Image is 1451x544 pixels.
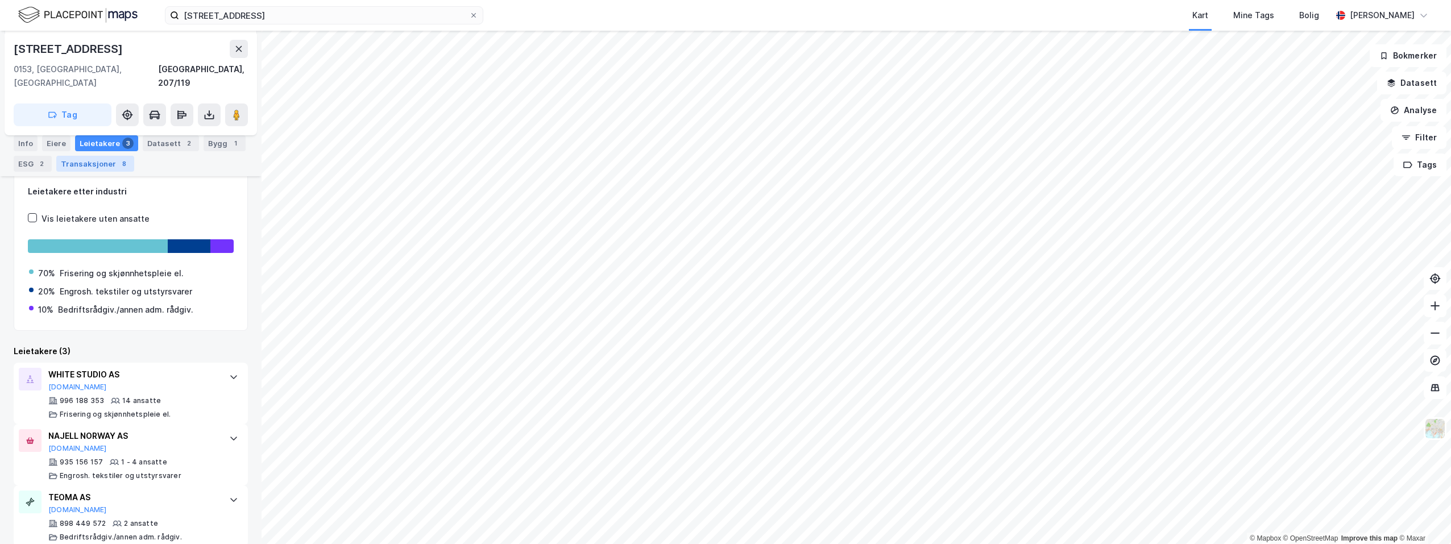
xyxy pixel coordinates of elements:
button: [DOMAIN_NAME] [48,383,107,392]
div: Bygg [204,135,246,151]
div: Bedriftsrådgiv./annen adm. rådgiv. [60,533,182,542]
div: Bolig [1299,9,1319,22]
div: [GEOGRAPHIC_DATA], 207/119 [158,63,248,90]
div: Frisering og skjønnhetspleie el. [60,267,184,280]
div: 2 ansatte [124,519,158,528]
button: Datasett [1377,72,1446,94]
div: 8 [118,158,130,169]
div: 2 [183,138,194,149]
div: Engrosh. tekstiler og utstyrsvarer [60,471,181,480]
img: logo.f888ab2527a4732fd821a326f86c7f29.svg [18,5,138,25]
a: Mapbox [1250,534,1281,542]
input: Søk på adresse, matrikkel, gårdeiere, leietakere eller personer [179,7,469,24]
iframe: Chat Widget [1394,489,1451,544]
div: Kart [1192,9,1208,22]
div: 2 [36,158,47,169]
div: [PERSON_NAME] [1350,9,1415,22]
div: Leietakere etter industri [28,185,234,198]
div: 1 - 4 ansatte [121,458,167,467]
div: 0153, [GEOGRAPHIC_DATA], [GEOGRAPHIC_DATA] [14,63,158,90]
button: Filter [1392,126,1446,149]
img: Z [1424,418,1446,439]
a: OpenStreetMap [1283,534,1338,542]
div: NAJELL NORWAY AS [48,429,218,443]
div: Datasett [143,135,199,151]
div: [STREET_ADDRESS] [14,40,125,58]
div: 70% [38,267,55,280]
button: Tags [1394,153,1446,176]
div: Engrosh. tekstiler og utstyrsvarer [60,285,192,298]
div: Frisering og skjønnhetspleie el. [60,410,171,419]
div: Vis leietakere uten ansatte [42,212,150,226]
div: 996 188 353 [60,396,104,405]
div: 1 [230,138,241,149]
div: Bedriftsrådgiv./annen adm. rådgiv. [58,303,193,317]
div: 3 [122,138,134,149]
div: 20% [38,285,55,298]
div: 14 ansatte [122,396,161,405]
div: WHITE STUDIO AS [48,368,218,381]
button: [DOMAIN_NAME] [48,444,107,453]
div: Leietakere [75,135,138,151]
div: Leietakere (3) [14,344,248,358]
div: 935 156 157 [60,458,103,467]
div: Info [14,135,38,151]
div: 898 449 572 [60,519,106,528]
div: Kontrollprogram for chat [1394,489,1451,544]
a: Improve this map [1341,534,1398,542]
button: Tag [14,103,111,126]
div: TEOMA AS [48,491,218,504]
div: 10% [38,303,53,317]
div: Eiere [42,135,71,151]
button: Analyse [1380,99,1446,122]
button: Bokmerker [1370,44,1446,67]
button: [DOMAIN_NAME] [48,505,107,514]
div: Mine Tags [1233,9,1274,22]
div: ESG [14,156,52,172]
div: Transaksjoner [56,156,134,172]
